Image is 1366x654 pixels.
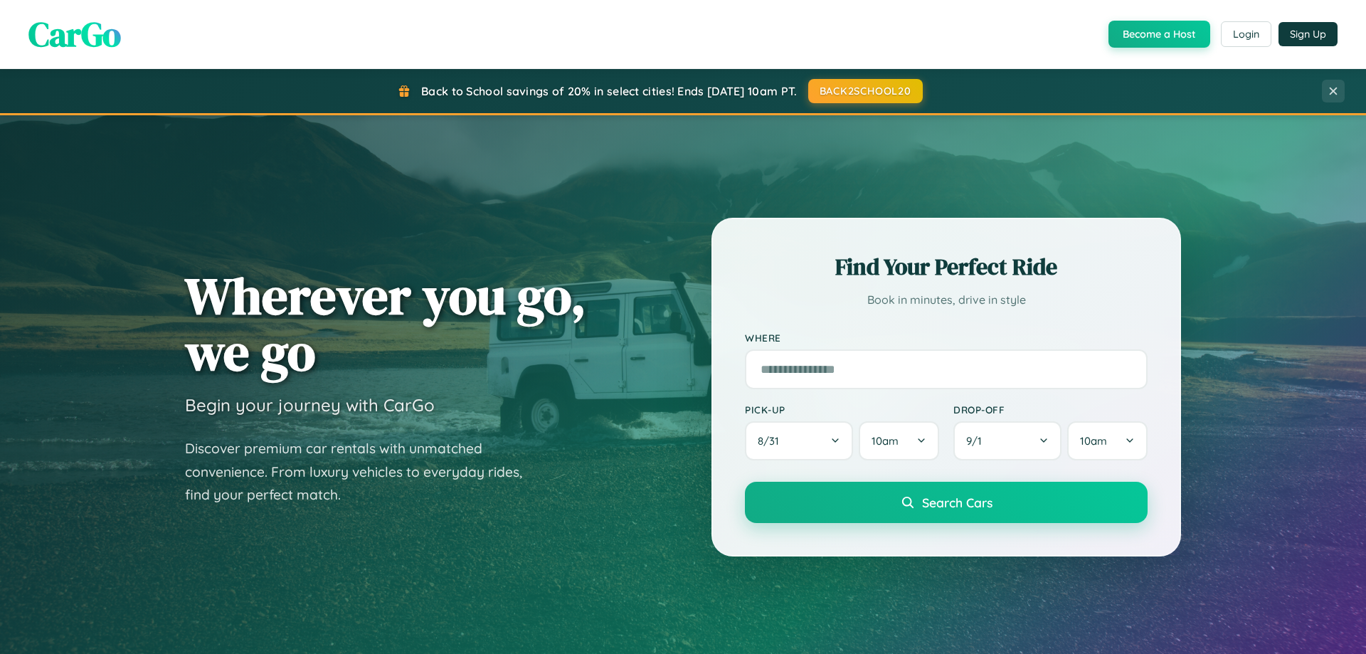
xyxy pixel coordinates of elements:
span: Back to School savings of 20% in select cities! Ends [DATE] 10am PT. [421,84,797,98]
button: 10am [859,421,939,460]
span: 9 / 1 [966,434,989,448]
p: Discover premium car rentals with unmatched convenience. From luxury vehicles to everyday rides, ... [185,437,541,507]
span: 10am [872,434,899,448]
button: Sign Up [1278,22,1338,46]
span: 8 / 31 [758,434,786,448]
h3: Begin your journey with CarGo [185,394,435,416]
label: Pick-up [745,404,939,416]
span: 10am [1080,434,1107,448]
button: Login [1221,21,1271,47]
p: Book in minutes, drive in style [745,290,1148,310]
label: Drop-off [953,404,1148,416]
button: 9/1 [953,421,1061,460]
span: Search Cars [922,495,992,510]
h1: Wherever you go, we go [185,268,586,380]
label: Where [745,332,1148,344]
span: CarGo [28,11,121,58]
button: BACK2SCHOOL20 [808,79,923,103]
button: 10am [1067,421,1148,460]
button: Become a Host [1108,21,1210,48]
button: 8/31 [745,421,853,460]
h2: Find Your Perfect Ride [745,251,1148,283]
button: Search Cars [745,482,1148,523]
